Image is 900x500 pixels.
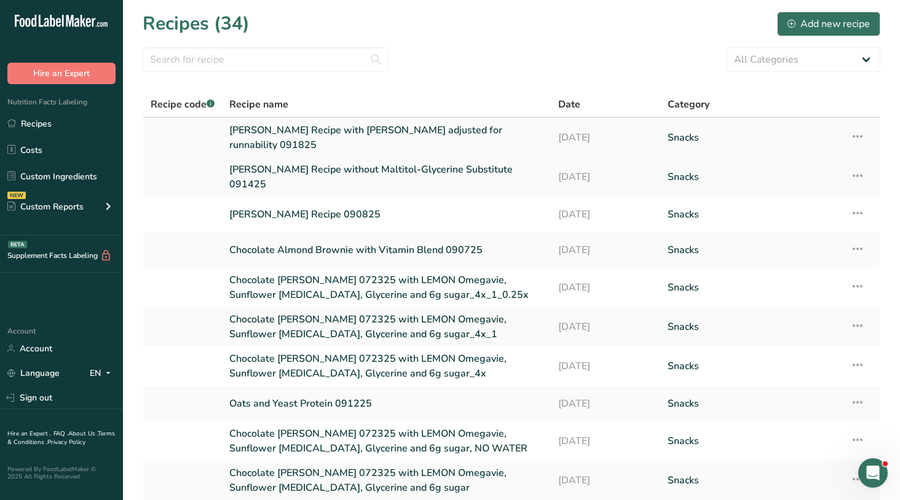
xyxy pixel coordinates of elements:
a: Snacks [668,273,835,302]
iframe: Intercom live chat [858,458,888,488]
a: [DATE] [558,201,653,227]
a: Chocolate [PERSON_NAME] 072325 with LEMON Omegavie, Sunflower [MEDICAL_DATA], Glycerine and 6g sugar [229,466,543,495]
span: Category [668,97,709,112]
a: [DATE] [558,312,653,342]
a: [DATE] [558,426,653,456]
a: [DATE] [558,237,653,263]
div: BETA [8,241,27,248]
a: Snacks [668,391,835,416]
span: Recipe name [229,97,288,112]
a: Snacks [668,351,835,381]
div: NEW [7,192,26,199]
a: Terms & Conditions . [7,429,115,447]
a: Chocolate [PERSON_NAME] 072325 with LEMON Omegavie, Sunflower [MEDICAL_DATA], Glycerine and 6g su... [229,273,543,302]
a: [PERSON_NAME] Recipe with [PERSON_NAME] adjusted for runnability 091825 [229,123,543,152]
a: Hire an Expert . [7,429,51,438]
a: Chocolate [PERSON_NAME] 072325 with LEMON Omegavie, Sunflower [MEDICAL_DATA], Glycerine and 6g su... [229,312,543,342]
a: About Us . [68,429,98,438]
h1: Recipes (34) [143,10,250,37]
span: Date [558,97,580,112]
a: Chocolate [PERSON_NAME] 072325 with LEMON Omegavie, Sunflower [MEDICAL_DATA], Glycerine and 6g su... [229,426,543,456]
a: Snacks [668,201,835,227]
a: Chocolate Almond Brownie with Vitamin Blend 090725 [229,237,543,263]
a: [DATE] [558,391,653,416]
a: [DATE] [558,466,653,495]
a: [PERSON_NAME] Recipe 090825 [229,201,543,227]
a: FAQ . [53,429,68,438]
a: [DATE] [558,162,653,192]
a: [PERSON_NAME] Recipe without Maltitol-Glycerine Substitute 091425 [229,162,543,192]
a: Language [7,362,60,384]
a: Snacks [668,466,835,495]
a: [DATE] [558,273,653,302]
input: Search for recipe [143,47,389,72]
div: Powered By FoodLabelMaker © 2025 All Rights Reserved [7,466,116,480]
a: Snacks [668,123,835,152]
div: Custom Reports [7,200,84,213]
div: EN [90,366,116,381]
button: Add new recipe [777,12,880,36]
a: Privacy Policy [47,438,85,447]
span: Recipe code [151,98,215,111]
a: Snacks [668,426,835,456]
a: Snacks [668,162,835,192]
a: Oats and Yeast Protein 091225 [229,391,543,416]
a: [DATE] [558,123,653,152]
a: [DATE] [558,351,653,381]
button: Hire an Expert [7,63,116,84]
a: Snacks [668,312,835,342]
a: Snacks [668,237,835,263]
div: Add new recipe [787,17,870,31]
a: Chocolate [PERSON_NAME] 072325 with LEMON Omegavie, Sunflower [MEDICAL_DATA], Glycerine and 6g su... [229,351,543,381]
